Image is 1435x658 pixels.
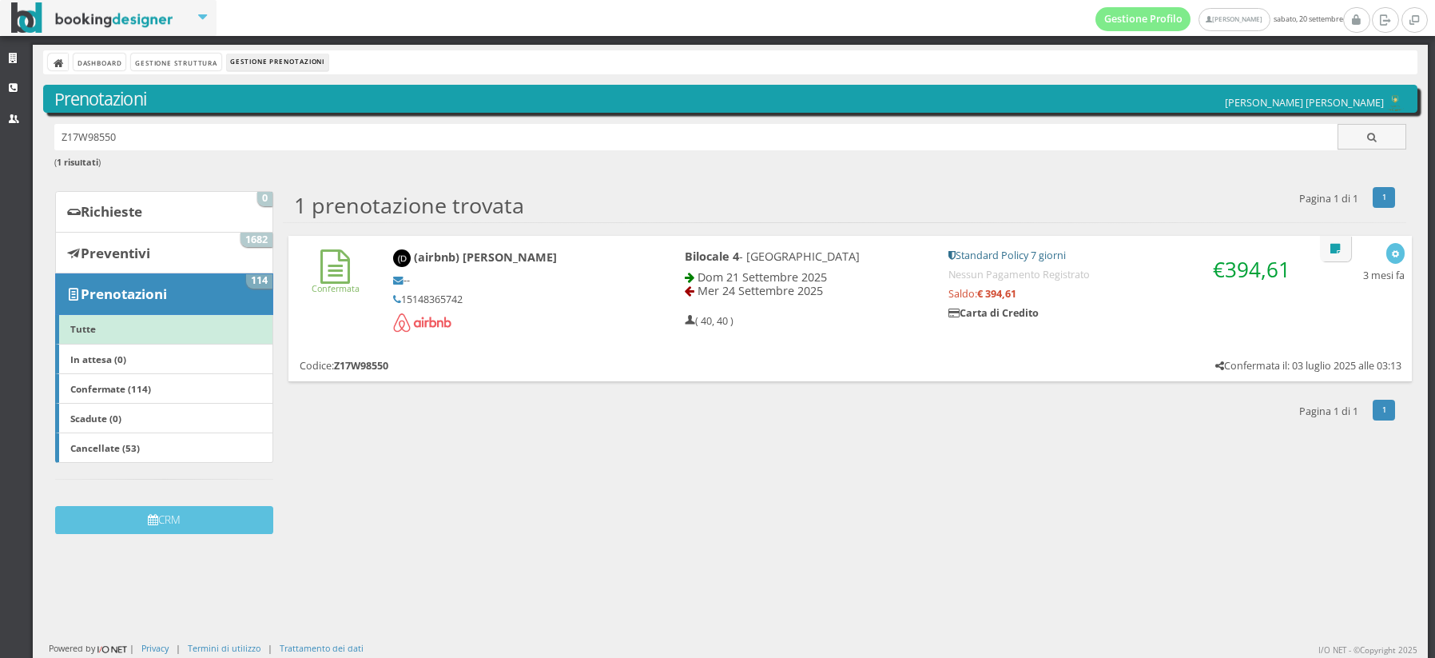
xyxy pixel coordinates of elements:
[246,274,273,289] span: 114
[55,314,273,345] a: Tutte
[698,269,827,285] span: Dom 21 Settembre 2025
[55,344,273,374] a: In attesa (0)
[1095,7,1343,31] span: sabato, 20 settembre
[393,249,411,268] img: (airbnb) Debbie Johnson
[70,353,126,365] b: In attesa (0)
[1215,360,1401,372] h5: Confermata il: 03 luglio 2025 alle 03:13
[70,441,140,454] b: Cancellate (53)
[54,124,1338,150] input: Ricerca cliente - (inserisci il codice, il nome, il cognome, il numero di telefono o la mail)
[55,506,273,534] button: CRM
[131,54,221,70] a: Gestione Struttura
[227,54,328,71] li: Gestione Prenotazioni
[300,360,388,372] h5: Codice:
[685,249,927,263] h4: - [GEOGRAPHIC_DATA]
[294,193,524,218] h2: 1 prenotazione trovata
[1373,400,1396,421] a: 1
[74,54,125,70] a: Dashboard
[55,191,273,233] a: Richieste 0
[334,359,388,373] b: Z17W98550
[57,156,98,168] b: 1 risultati
[1384,95,1406,112] img: c17ce5f8a98d11e9805da647fc135771.png
[393,313,451,338] img: airbnb.png
[55,232,273,273] a: Preventivi 1682
[1363,269,1405,281] h5: 3 mesi fa
[685,249,739,264] b: Bilocale 4
[698,283,823,298] span: Mer 24 Settembre 2025
[685,315,733,327] h5: ( 40, 40 )
[81,202,142,221] b: Richieste
[70,382,151,395] b: Confermate (114)
[95,643,129,656] img: ionet_small_logo.png
[176,642,181,654] div: |
[70,322,96,335] b: Tutte
[977,287,1016,301] strong: € 394,61
[1299,193,1358,205] h5: Pagina 1 di 1
[188,642,260,654] a: Termini di utilizzo
[54,158,1407,168] h6: ( )
[240,233,273,247] span: 1682
[268,642,272,654] div: |
[1373,187,1396,208] a: 1
[55,433,273,463] a: Cancellate (53)
[1225,95,1406,112] h5: [PERSON_NAME] [PERSON_NAME]
[70,412,121,425] b: Scadute (0)
[55,403,273,433] a: Scadute (0)
[55,373,273,404] a: Confermate (114)
[393,293,630,305] h5: 15148365742
[948,306,1039,320] b: Carta di Credito
[1225,255,1290,284] span: 394,61
[393,274,630,286] h5: --
[948,249,1297,261] h5: Standard Policy 7 giorni
[49,642,134,656] div: Powered by |
[1095,7,1191,31] a: Gestione Profilo
[257,192,273,206] span: 0
[948,288,1297,300] h5: Saldo:
[11,2,173,34] img: BookingDesigner.com
[81,244,150,262] b: Preventivi
[1213,255,1290,284] span: €
[312,269,360,294] a: Confermata
[54,89,1407,110] h3: Prenotazioni
[948,269,1297,281] h5: Nessun Pagamento Registrato
[1198,8,1270,31] a: [PERSON_NAME]
[55,273,273,315] a: Prenotazioni 114
[141,642,169,654] a: Privacy
[280,642,364,654] a: Trattamento dei dati
[81,285,167,303] b: Prenotazioni
[1299,405,1358,417] h5: Pagina 1 di 1
[414,249,557,265] b: (airbnb) [PERSON_NAME]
